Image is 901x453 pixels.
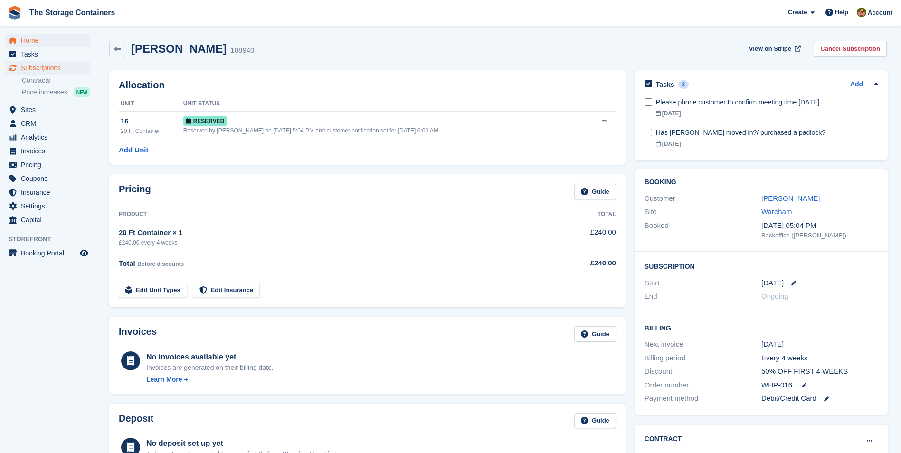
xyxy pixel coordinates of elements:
[5,199,90,213] a: menu
[78,247,90,259] a: Preview store
[193,283,260,298] a: Edit Insurance
[761,366,878,377] div: 50% OFF FIRST 4 WEEKS
[26,5,119,20] a: The Storage Containers
[645,323,878,332] h2: Billing
[761,194,820,202] a: [PERSON_NAME]
[678,80,689,89] div: 2
[539,207,616,222] th: Total
[8,6,22,20] img: stora-icon-8386f47178a22dfd0bd8f6a31ec36ba5ce8667c1dd55bd0f319d3a0aa187defe.svg
[656,109,878,118] div: [DATE]
[814,41,887,57] a: Cancel Subscription
[21,246,78,260] span: Booking Portal
[119,96,183,112] th: Unit
[574,326,616,342] a: Guide
[22,76,90,85] a: Contracts
[183,116,228,126] span: Reserved
[146,363,274,373] div: Invoices are generated on their billing date.
[183,126,585,135] div: Reserved by [PERSON_NAME] on [DATE] 5:04 PM and customer notification set for [DATE] 6:00 AM.
[74,87,90,97] div: NEW
[21,186,78,199] span: Insurance
[119,326,157,342] h2: Invoices
[645,291,761,302] div: End
[645,393,761,404] div: Payment method
[119,259,135,267] span: Total
[21,61,78,75] span: Subscriptions
[868,8,892,18] span: Account
[21,158,78,171] span: Pricing
[119,227,539,238] div: 20 Ft Container × 1
[574,184,616,199] a: Guide
[119,283,187,298] a: Edit Unit Types
[645,220,761,240] div: Booked
[119,184,151,199] h2: Pricing
[119,145,148,156] a: Add Unit
[5,103,90,116] a: menu
[857,8,866,17] img: Kirsty Simpson
[5,186,90,199] a: menu
[656,80,674,89] h2: Tasks
[119,80,616,91] h2: Allocation
[645,366,761,377] div: Discount
[645,380,761,391] div: Order number
[656,140,878,148] div: [DATE]
[21,199,78,213] span: Settings
[21,144,78,158] span: Invoices
[749,44,791,54] span: View on Stripe
[5,172,90,185] a: menu
[121,116,183,127] div: 16
[645,179,878,186] h2: Booking
[230,45,254,56] div: 108940
[146,438,342,449] div: No deposit set up yet
[645,193,761,204] div: Customer
[119,207,539,222] th: Product
[850,79,863,90] a: Add
[761,208,792,216] a: Wareham
[656,97,878,107] div: Please phone customer to confirm meeting time [DATE]
[131,42,227,55] h2: [PERSON_NAME]
[539,258,616,269] div: £240.00
[5,61,90,75] a: menu
[5,34,90,47] a: menu
[761,380,792,391] span: WHP-016
[645,339,761,350] div: Next invoice
[761,278,784,289] time: 2025-09-23 00:00:00 UTC
[761,292,788,300] span: Ongoing
[645,434,682,444] h2: Contract
[146,375,182,385] div: Learn More
[183,96,585,112] th: Unit Status
[5,144,90,158] a: menu
[146,351,274,363] div: No invoices available yet
[21,47,78,61] span: Tasks
[656,123,878,153] a: Has [PERSON_NAME] moved in?/ purchased a padlock? [DATE]
[645,278,761,289] div: Start
[146,375,274,385] a: Learn More
[5,117,90,130] a: menu
[788,8,807,17] span: Create
[656,93,878,123] a: Please phone customer to confirm meeting time [DATE] [DATE]
[645,261,878,271] h2: Subscription
[761,339,878,350] div: [DATE]
[539,222,616,252] td: £240.00
[21,172,78,185] span: Coupons
[5,246,90,260] a: menu
[5,131,90,144] a: menu
[835,8,848,17] span: Help
[21,117,78,130] span: CRM
[574,413,616,429] a: Guide
[5,47,90,61] a: menu
[21,213,78,226] span: Capital
[9,235,95,244] span: Storefront
[656,128,878,138] div: Has [PERSON_NAME] moved in?/ purchased a padlock?
[22,88,67,97] span: Price increases
[21,131,78,144] span: Analytics
[745,41,803,57] a: View on Stripe
[21,34,78,47] span: Home
[645,353,761,364] div: Billing period
[761,220,878,231] div: [DATE] 05:04 PM
[5,213,90,226] a: menu
[761,231,878,240] div: Backoffice ([PERSON_NAME])
[22,87,90,97] a: Price increases NEW
[121,127,183,135] div: 20 Ft Container
[119,238,539,247] div: £240.00 every 4 weeks
[645,207,761,217] div: Site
